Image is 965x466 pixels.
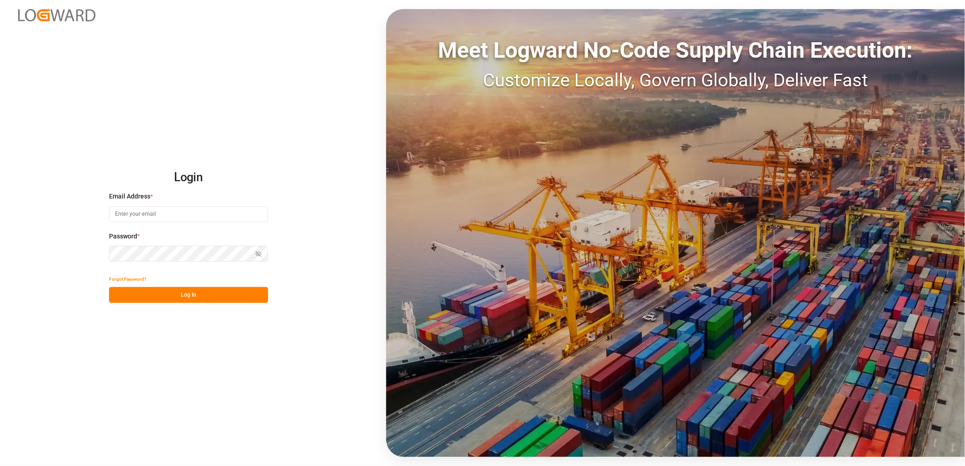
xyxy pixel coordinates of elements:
[386,34,965,67] div: Meet Logward No-Code Supply Chain Execution:
[109,163,268,192] h2: Login
[386,67,965,94] div: Customize Locally, Govern Globally, Deliver Fast
[109,206,268,222] input: Enter your email
[109,232,137,241] span: Password
[109,287,268,303] button: Log In
[109,271,146,287] button: Forgot Password?
[18,9,95,21] img: Logward_new_orange.png
[109,192,150,201] span: Email Address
